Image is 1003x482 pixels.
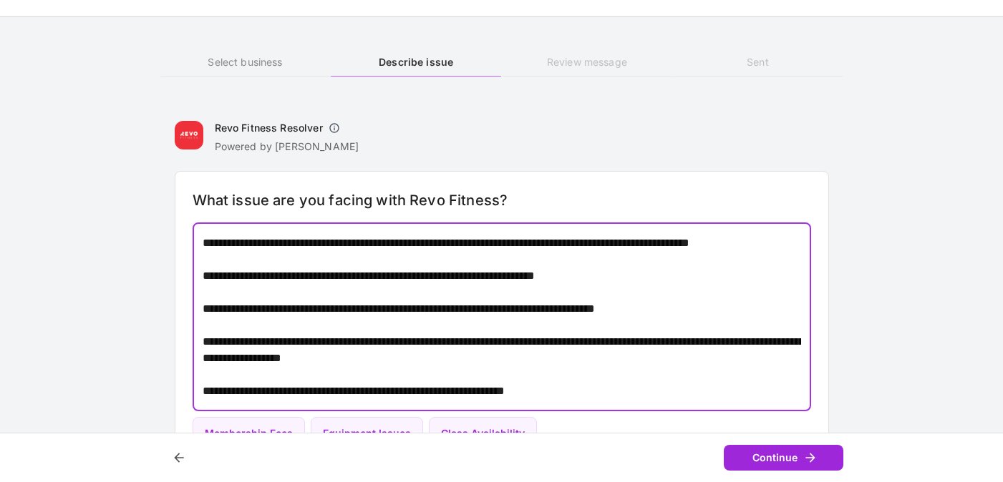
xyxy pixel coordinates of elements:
[724,445,843,471] button: Continue
[215,121,323,135] h6: Revo Fitness Resolver
[175,121,203,149] img: Revo Fitness
[160,54,331,70] h6: Select business
[672,54,843,70] h6: Sent
[193,417,305,451] button: Membership Fees
[502,54,672,70] h6: Review message
[331,54,501,70] h6: Describe issue
[429,417,537,451] button: Class Availability
[311,417,423,451] button: Equipment Issues
[215,139,359,154] p: Powered by [PERSON_NAME]
[193,189,811,212] h6: What issue are you facing with Revo Fitness?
